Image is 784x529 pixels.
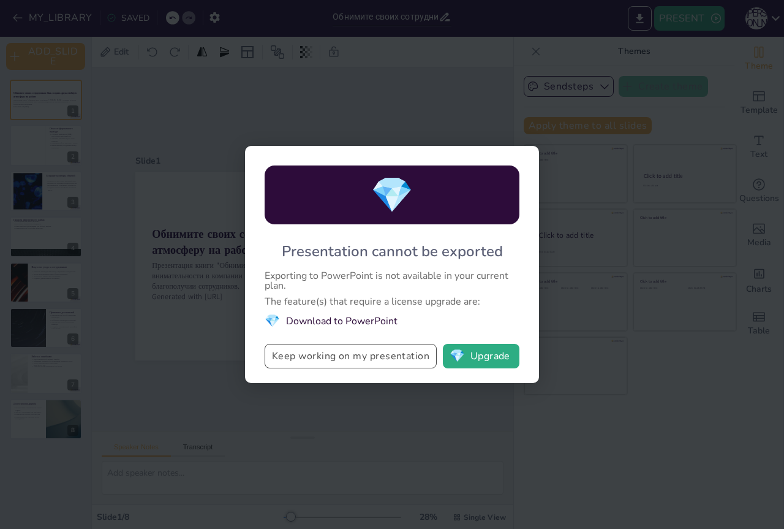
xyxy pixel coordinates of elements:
[265,297,519,306] div: The feature(s) that require a license upgrade are:
[450,350,465,362] span: diamond
[282,242,503,261] div: Presentation cannot be exported
[265,271,519,291] div: Exporting to PowerPoint is not available in your current plan.
[443,344,519,368] button: diamondUpgrade
[371,172,413,219] span: diamond
[265,313,280,329] span: diamond
[265,313,519,329] li: Download to PowerPoint
[265,344,437,368] button: Keep working on my presentation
